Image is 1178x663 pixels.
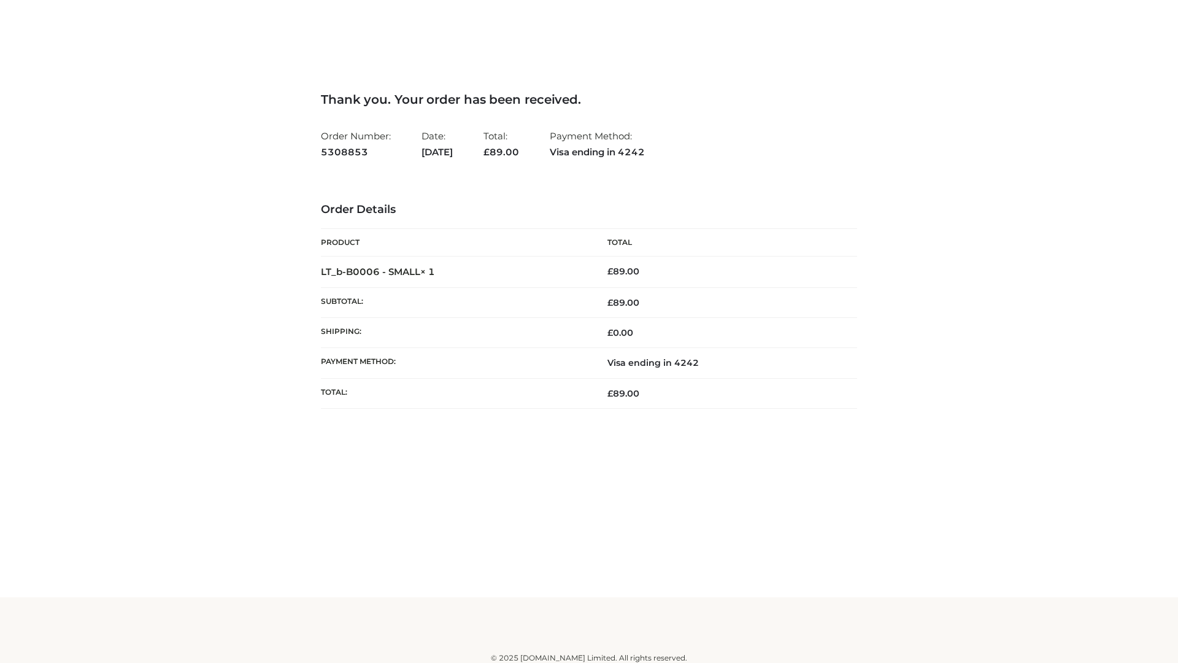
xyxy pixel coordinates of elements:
th: Product [321,229,589,257]
bdi: 0.00 [607,327,633,338]
span: £ [607,327,613,338]
span: 89.00 [607,388,639,399]
th: Subtotal: [321,287,589,317]
span: £ [483,146,490,158]
td: Visa ending in 4242 [589,348,857,378]
li: Date: [422,125,453,163]
h3: Order Details [321,203,857,217]
strong: Visa ending in 4242 [550,144,645,160]
strong: 5308853 [321,144,391,160]
span: £ [607,297,613,308]
li: Total: [483,125,519,163]
bdi: 89.00 [607,266,639,277]
strong: × 1 [420,266,435,277]
span: 89.00 [607,297,639,308]
li: Payment Method: [550,125,645,163]
span: 89.00 [483,146,519,158]
th: Shipping: [321,318,589,348]
li: Order Number: [321,125,391,163]
strong: LT_b-B0006 - SMALL [321,266,435,277]
span: £ [607,266,613,277]
strong: [DATE] [422,144,453,160]
th: Payment method: [321,348,589,378]
span: £ [607,388,613,399]
th: Total: [321,378,589,408]
h3: Thank you. Your order has been received. [321,92,857,107]
th: Total [589,229,857,257]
